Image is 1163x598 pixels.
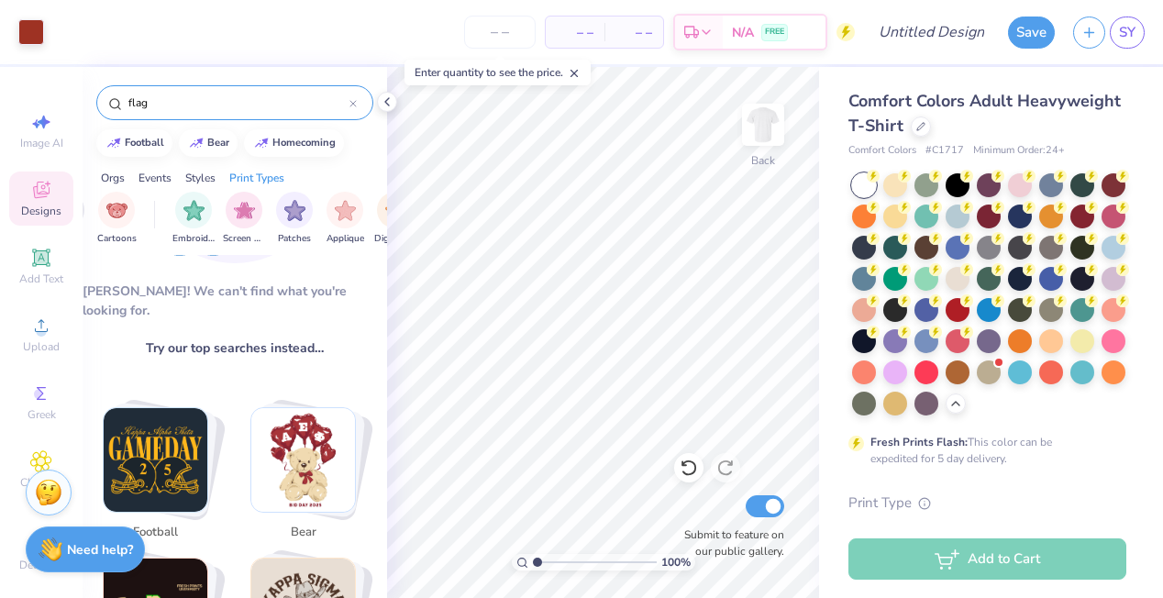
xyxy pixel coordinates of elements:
[870,434,1096,467] div: This color can be expedited for 5 day delivery.
[126,524,185,542] span: football
[223,232,265,246] span: Screen Print
[19,271,63,286] span: Add Text
[374,192,416,246] div: filter for Digital Print
[83,282,387,320] div: [PERSON_NAME]! We can't find what you're looking for.
[97,192,137,246] div: filter for Cartoons
[97,192,137,246] button: filter button
[92,407,230,548] button: Stack Card Button football
[254,138,269,149] img: trend_line.gif
[189,138,204,149] img: trend_line.gif
[244,129,344,157] button: homecoming
[96,129,172,157] button: football
[732,23,754,42] span: N/A
[327,192,364,246] div: filter for Applique
[21,204,61,218] span: Designs
[23,339,60,354] span: Upload
[276,192,313,246] div: filter for Patches
[848,493,1126,514] div: Print Type
[674,526,784,559] label: Submit to feature on our public gallery.
[661,554,691,570] span: 100 %
[239,407,378,548] button: Stack Card Button bear
[104,408,207,512] img: football
[172,192,215,246] button: filter button
[765,26,784,39] span: FREE
[385,200,406,221] img: Digital Print Image
[138,170,172,186] div: Events
[276,192,313,246] button: filter button
[234,200,255,221] img: Screen Print Image
[925,143,964,159] span: # C1717
[278,232,311,246] span: Patches
[251,408,355,512] img: bear
[335,200,356,221] img: Applique Image
[1119,22,1135,43] span: SY
[1110,17,1145,49] a: SY
[125,138,164,148] div: football
[172,192,215,246] div: filter for Embroidery
[615,23,652,42] span: – –
[870,435,968,449] strong: Fresh Prints Flash:
[848,90,1121,137] span: Comfort Colors Adult Heavyweight T-Shirt
[848,143,916,159] span: Comfort Colors
[172,232,215,246] span: Embroidery
[284,200,305,221] img: Patches Image
[97,232,137,246] span: Cartoons
[464,16,536,49] input: – –
[185,170,216,186] div: Styles
[751,152,775,169] div: Back
[146,338,324,358] span: Try our top searches instead…
[183,200,205,221] img: Embroidery Image
[973,143,1065,159] span: Minimum Order: 24 +
[327,192,364,246] button: filter button
[20,136,63,150] span: Image AI
[864,14,999,50] input: Untitled Design
[19,558,63,572] span: Decorate
[223,192,265,246] div: filter for Screen Print
[101,170,125,186] div: Orgs
[745,106,781,143] img: Back
[374,192,416,246] button: filter button
[106,138,121,149] img: trend_line.gif
[28,407,56,422] span: Greek
[327,232,364,246] span: Applique
[223,192,265,246] button: filter button
[207,138,229,148] div: bear
[127,94,349,112] input: Try "Alpha"
[404,60,591,85] div: Enter quantity to see the price.
[272,138,336,148] div: homecoming
[273,524,333,542] span: bear
[67,541,133,559] strong: Need help?
[374,232,416,246] span: Digital Print
[229,170,284,186] div: Print Types
[1008,17,1055,49] button: Save
[557,23,593,42] span: – –
[179,129,238,157] button: bear
[106,200,127,221] img: Cartoons Image
[9,475,73,504] span: Clipart & logos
